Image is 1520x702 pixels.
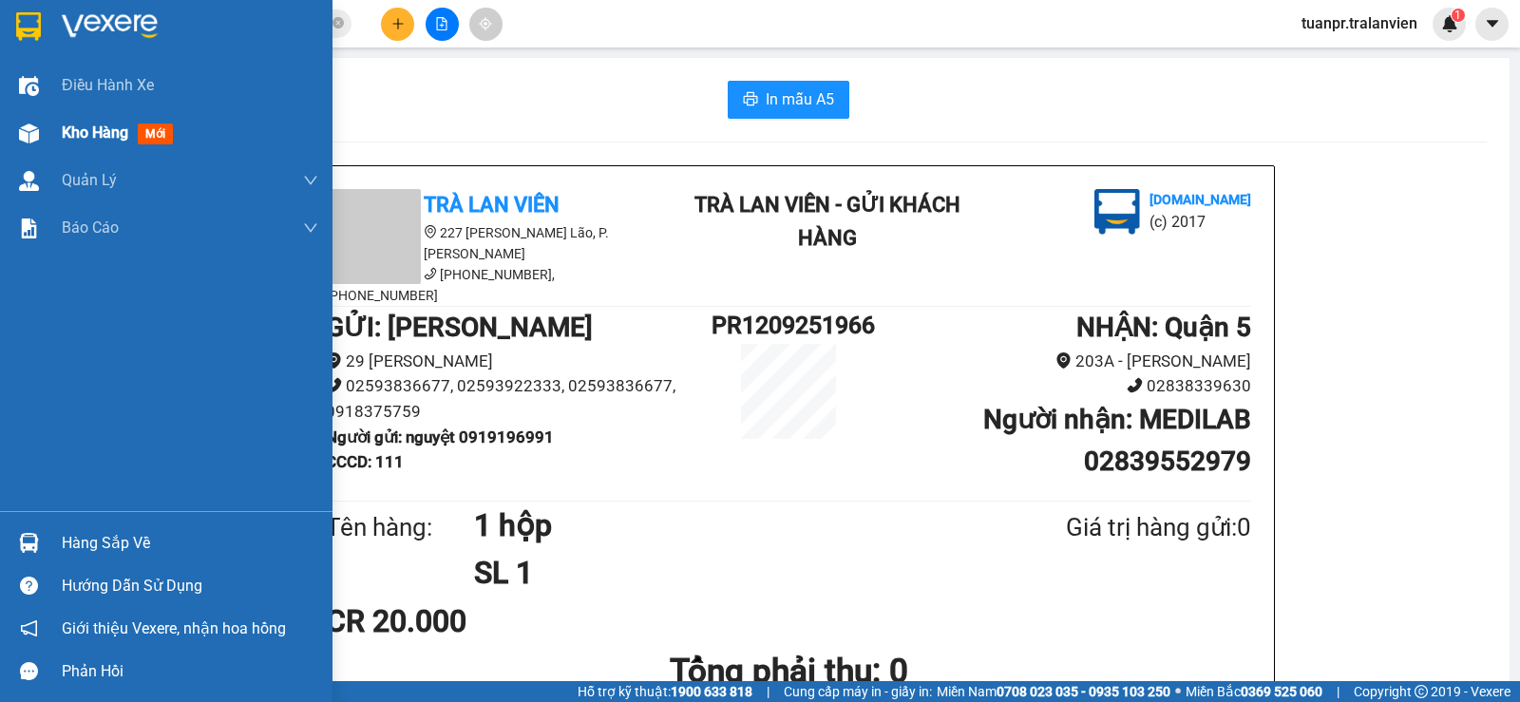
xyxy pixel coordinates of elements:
img: warehouse-icon [19,76,39,96]
span: question-circle [20,577,38,595]
span: close-circle [332,17,344,28]
span: In mẫu A5 [766,87,834,111]
strong: 1900 633 818 [671,684,752,699]
img: logo-vxr [16,12,41,41]
span: | [1337,681,1339,702]
span: Hỗ trợ kỹ thuật: [578,681,752,702]
span: file-add [435,17,448,30]
span: phone [424,267,437,280]
span: close-circle [332,15,344,33]
img: warehouse-icon [19,533,39,553]
div: Phản hồi [62,657,318,686]
span: tuanpr.tralanvien [1286,11,1433,35]
span: printer [743,91,758,109]
div: Hướng dẫn sử dụng [62,572,318,600]
b: GỬI : [PERSON_NAME] [326,312,593,343]
li: 02838339630 [865,373,1251,399]
li: 02593836677, 02593922333, 02593836677, 0918375759 [326,373,712,424]
div: Hàng sắp về [62,529,318,558]
b: Người gửi : nguyệt 0919196991 [326,427,554,446]
span: aim [479,17,492,30]
li: [PHONE_NUMBER], [PHONE_NUMBER] [326,264,668,306]
span: down [303,220,318,236]
div: CR 20.000 [326,598,631,645]
h1: SL 1 [474,549,974,597]
img: solution-icon [19,218,39,238]
strong: 0369 525 060 [1241,684,1322,699]
b: Trà Lan Viên - Gửi khách hàng [694,193,960,250]
span: phone [1127,377,1143,393]
b: Trà Lan Viên [424,193,560,217]
b: [DOMAIN_NAME] [160,72,261,87]
div: Tên hàng: [326,508,474,547]
div: Giá trị hàng gửi: 0 [974,508,1251,547]
span: environment [424,225,437,238]
b: CCCD : 111 [326,452,404,471]
img: warehouse-icon [19,123,39,143]
span: Miền Nam [937,681,1170,702]
strong: 0708 023 035 - 0935 103 250 [997,684,1170,699]
span: Miền Bắc [1186,681,1322,702]
span: environment [1055,352,1072,369]
span: Kho hàng [62,123,128,142]
span: copyright [1415,685,1428,698]
h1: PR1209251966 [712,307,865,344]
span: Điều hành xe [62,73,154,97]
img: logo.jpg [1094,189,1140,235]
span: notification [20,619,38,637]
li: (c) 2017 [160,90,261,114]
span: Quản Lý [62,168,117,192]
button: plus [381,8,414,41]
span: 1 [1454,9,1461,22]
button: caret-down [1475,8,1509,41]
button: printerIn mẫu A5 [728,81,849,119]
h1: Tổng phải thu: 0 [326,645,1251,697]
span: down [303,173,318,188]
button: file-add [426,8,459,41]
button: aim [469,8,503,41]
li: 203A - [PERSON_NAME] [865,349,1251,374]
span: plus [391,17,405,30]
span: Cung cấp máy in - giấy in: [784,681,932,702]
b: Trà Lan Viên [24,123,69,212]
li: 227 [PERSON_NAME] Lão, P. [PERSON_NAME] [326,222,668,264]
span: Giới thiệu Vexere, nhận hoa hồng [62,617,286,640]
span: Báo cáo [62,216,119,239]
img: logo.jpg [206,24,252,69]
span: caret-down [1484,15,1501,32]
img: warehouse-icon [19,171,39,191]
b: [DOMAIN_NAME] [1149,192,1251,207]
h1: 1 hộp [474,502,974,549]
span: | [767,681,769,702]
img: icon-new-feature [1441,15,1458,32]
li: 29 [PERSON_NAME] [326,349,712,374]
span: environment [326,352,342,369]
span: mới [138,123,173,144]
li: (c) 2017 [1149,210,1251,234]
span: phone [326,377,342,393]
span: message [20,662,38,680]
b: Trà Lan Viên - Gửi khách hàng [117,28,188,216]
span: ⚪️ [1175,688,1181,695]
b: NHẬN : Quận 5 [1076,312,1251,343]
b: Người nhận : MEDILAB 02839552979 [983,404,1251,477]
sup: 1 [1452,9,1465,22]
